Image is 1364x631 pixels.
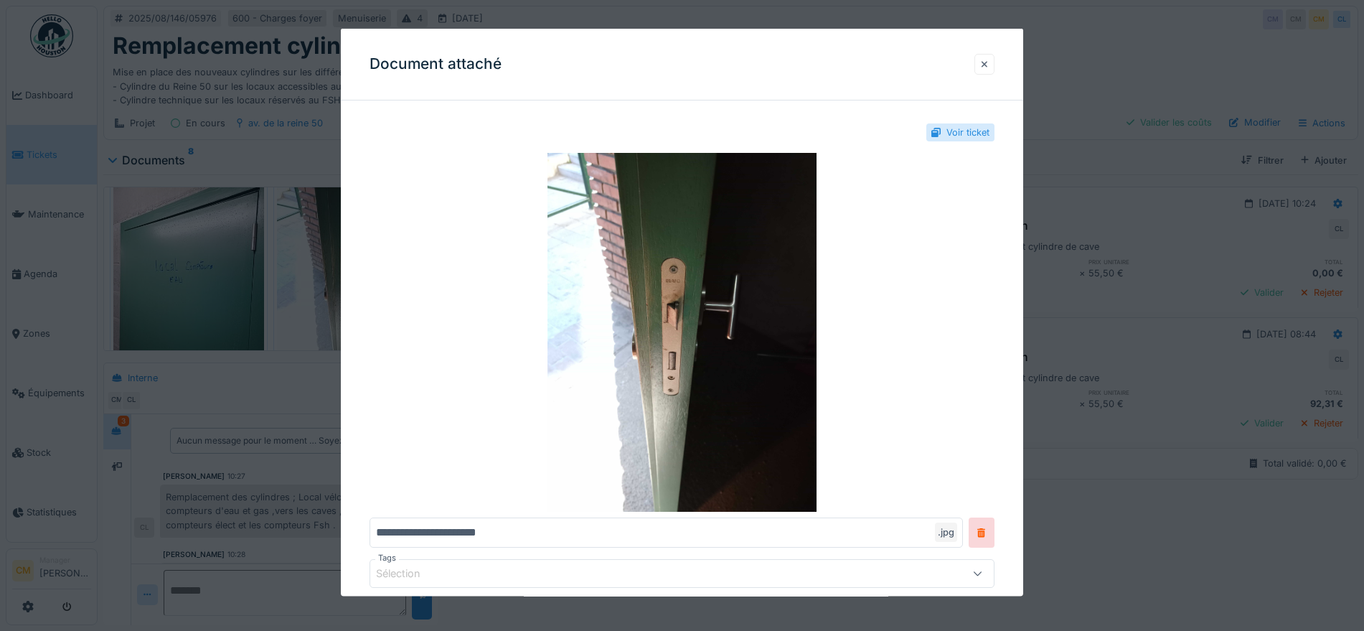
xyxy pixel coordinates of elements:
[935,523,957,542] div: .jpg
[370,153,994,512] img: 00692e07-08a8-4789-ae17-01fd00a87c45-IMG_20250811_095744_289.jpg
[375,552,399,564] label: Tags
[370,55,502,73] h3: Document attaché
[376,566,441,581] div: Sélection
[946,126,989,139] div: Voir ticket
